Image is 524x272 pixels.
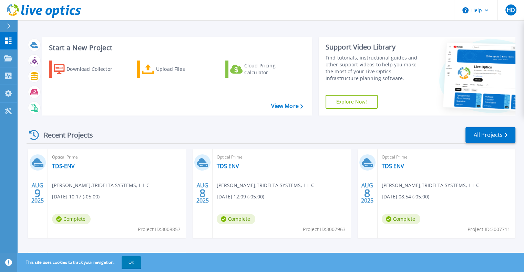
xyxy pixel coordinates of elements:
[27,127,102,143] div: Recent Projects
[326,54,424,82] div: Find tutorials, instructional guides and other support videos to help you make the most of your L...
[52,153,182,161] span: Optical Prime
[465,127,515,143] a: All Projects
[49,61,126,78] a: Download Collector
[52,163,75,170] a: TDS-ENV
[217,182,314,189] span: [PERSON_NAME] , TRIDELTA SYSTEMS, L L C
[271,103,303,109] a: View More
[49,44,303,52] h3: Start a New Project
[196,181,209,206] div: AUG 2025
[364,190,370,196] span: 8
[217,163,239,170] a: TDS ENV
[468,226,510,233] span: Project ID: 3007711
[137,61,214,78] a: Upload Files
[19,256,141,269] span: This site uses cookies to track your navigation.
[217,214,255,224] span: Complete
[244,62,299,76] div: Cloud Pricing Calculator
[326,43,424,52] div: Support Video Library
[382,193,429,200] span: [DATE] 08:54 (-05:00)
[225,61,302,78] a: Cloud Pricing Calculator
[31,181,44,206] div: AUG 2025
[382,182,479,189] span: [PERSON_NAME] , TRIDELTA SYSTEMS, L L C
[34,190,41,196] span: 9
[506,7,515,13] span: HD
[382,153,511,161] span: Optical Prime
[66,62,122,76] div: Download Collector
[217,153,346,161] span: Optical Prime
[138,226,181,233] span: Project ID: 3008857
[52,214,91,224] span: Complete
[326,95,378,109] a: Explore Now!
[122,256,141,269] button: OK
[156,62,211,76] div: Upload Files
[217,193,264,200] span: [DATE] 12:09 (-05:00)
[382,163,404,170] a: TDS ENV
[52,193,100,200] span: [DATE] 10:17 (-05:00)
[361,181,374,206] div: AUG 2025
[52,182,150,189] span: [PERSON_NAME] , TRIDELTA SYSTEMS, L L C
[382,214,420,224] span: Complete
[303,226,346,233] span: Project ID: 3007963
[199,190,206,196] span: 8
